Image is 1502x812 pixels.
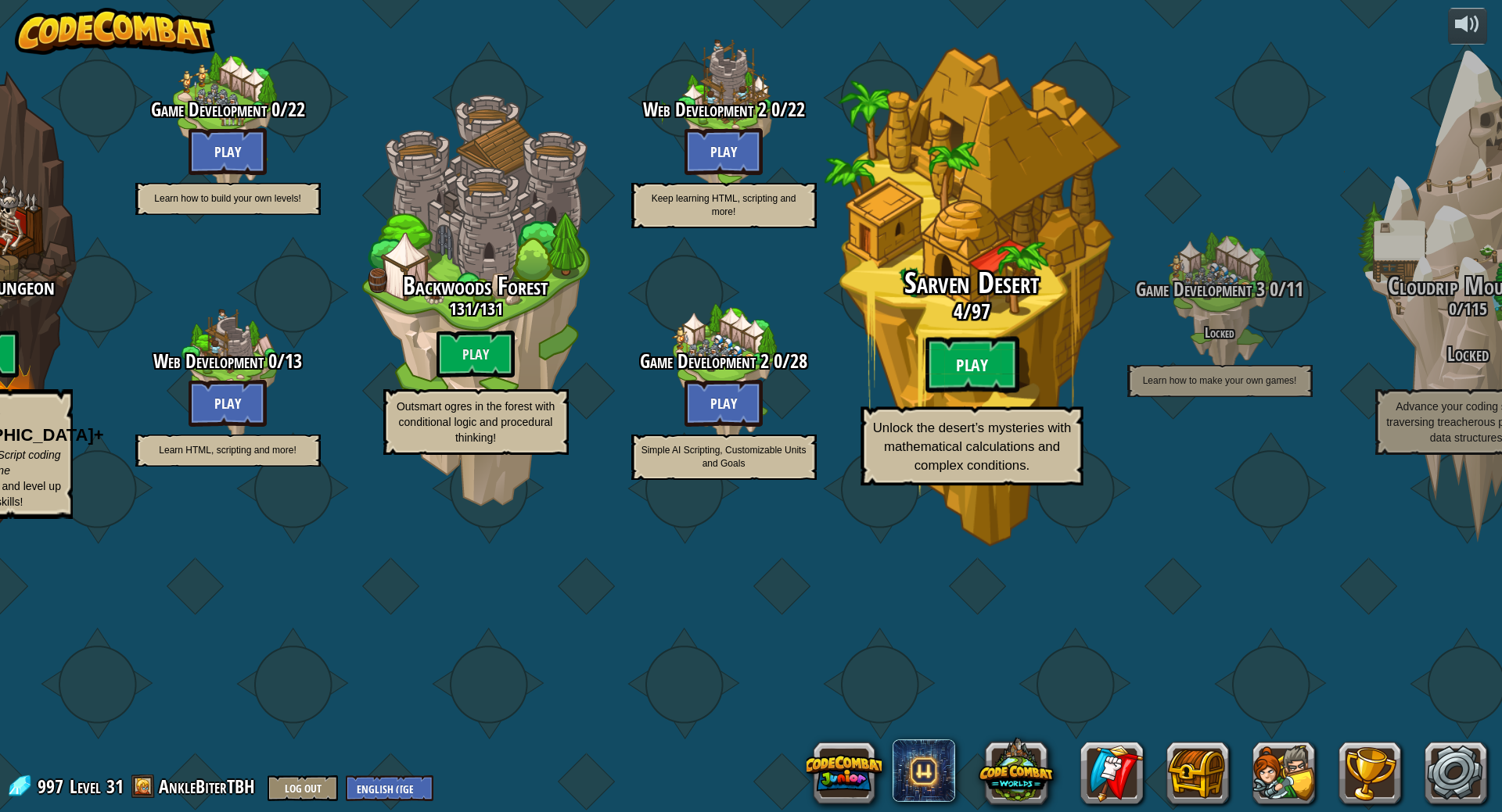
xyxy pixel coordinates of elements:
h3: / [1096,279,1344,300]
span: Outsmart ogres in the forest with conditional logic and procedural thinking! [397,400,555,444]
span: 28 [790,348,807,374]
span: Game Development 2 [640,348,769,374]
span: 0 [769,348,782,374]
span: Learn HTML, scripting and more! [159,445,296,456]
img: CodeCombat - Learn how to code by playing a game [15,8,215,55]
btn: Play [189,128,267,175]
h3: / [823,300,1120,323]
span: Backwoods Forest [403,269,548,302]
h3: / [104,351,352,372]
span: Game Development 3 [1136,276,1265,302]
h3: / [104,99,352,120]
span: 31 [106,774,124,799]
span: 22 [788,96,805,123]
btn: Play [685,380,763,427]
span: 4 [954,297,963,325]
span: Web Development [153,348,264,374]
div: Complete previous world to unlock [352,49,600,545]
div: Complete previous world to unlock [104,252,352,499]
btn: Play [925,337,1019,393]
span: Simple AI Scripting, Customizable Units and Goals [641,445,807,469]
span: Game Development [151,96,267,123]
span: 0 [767,96,780,123]
span: 115 [1464,297,1487,320]
span: Level [70,774,101,799]
span: 0 [1449,297,1457,320]
span: 131 [480,297,503,320]
h3: / [352,299,600,318]
a: AnkleBiterTBH [159,774,260,799]
h4: Locked [1096,325,1344,340]
btn: Play [685,128,763,175]
span: 997 [38,774,68,799]
button: Adjust volume [1448,8,1487,45]
span: 0 [1265,276,1278,302]
span: 131 [449,297,473,320]
btn: Play [189,380,267,427]
h3: / [600,99,848,120]
span: 22 [288,96,305,123]
span: Unlock the desert’s mysteries with mathematical calculations and complex conditions. [872,420,1071,473]
div: Complete previous world to unlock [600,252,848,499]
btn: Play [437,331,515,377]
span: Learn how to build your own levels! [154,193,300,204]
span: 13 [285,348,302,374]
span: 11 [1286,276,1303,302]
span: 97 [971,297,990,325]
h3: / [600,351,848,372]
span: Keep learning HTML, scripting and more! [652,193,796,217]
span: 0 [264,348,277,374]
span: Learn how to make your own games! [1143,375,1297,386]
span: 0 [267,96,280,123]
button: Log Out [268,775,338,801]
span: Web Development 2 [643,96,767,123]
span: Sarven Desert [904,263,1040,303]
